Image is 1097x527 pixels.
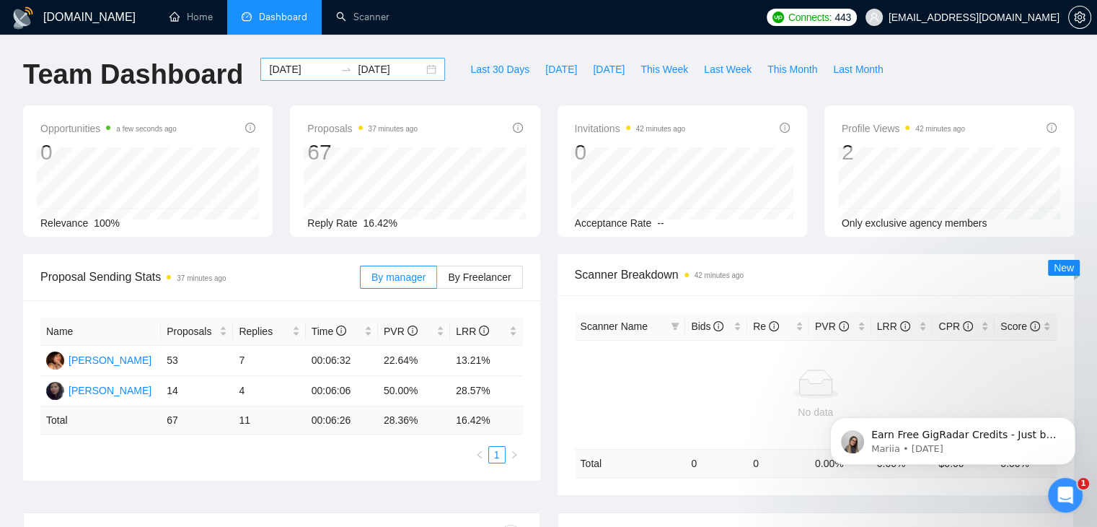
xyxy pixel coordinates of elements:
td: 0 [747,449,809,477]
td: 28.36 % [378,406,450,435]
span: Time [312,326,346,337]
div: 0 [575,139,685,166]
span: info-circle [900,321,910,331]
time: 37 minutes ago [177,274,226,282]
span: Replies [239,323,288,339]
td: 7 [233,346,305,376]
th: Proposals [161,318,233,346]
span: Scanner Breakdown [575,266,1057,284]
span: Acceptance Rate [575,217,652,229]
button: Last 30 Days [462,58,537,81]
td: 0 [685,449,747,477]
span: Opportunities [40,120,177,137]
time: 37 minutes ago [369,125,418,133]
time: 42 minutes ago [636,125,685,133]
span: filter [668,315,682,337]
a: 1 [489,447,505,463]
span: info-circle [713,321,723,331]
a: setting [1068,12,1091,23]
span: [DATE] [593,61,625,77]
button: This Month [759,58,825,81]
span: swap-right [340,64,352,75]
input: Start date [269,61,335,77]
span: Re [753,321,779,332]
td: 67 [161,406,233,435]
span: 100% [94,217,120,229]
td: 00:06:32 [306,346,378,376]
div: 0 [40,139,177,166]
span: 16.42% [364,217,397,229]
span: Scanner Name [581,321,648,332]
td: 28.57% [450,376,522,406]
li: 1 [488,446,506,463]
span: Relevance [40,217,88,229]
button: Last Week [696,58,759,81]
th: Replies [233,318,305,346]
img: logo [12,6,35,30]
div: [PERSON_NAME] [69,383,151,398]
td: 14 [161,376,233,406]
td: Total [40,406,161,435]
span: left [475,450,484,459]
span: By manager [371,271,426,283]
li: Previous Page [471,446,488,463]
button: [DATE] [537,58,585,81]
span: -- [657,217,664,229]
td: 13.21% [450,346,522,376]
div: No data [581,404,1052,420]
span: dashboard [242,12,252,22]
input: End date [358,61,423,77]
time: a few seconds ago [116,125,176,133]
span: This Month [767,61,817,77]
button: right [506,446,523,463]
span: info-circle [1030,321,1040,331]
span: LRR [456,326,489,337]
span: This Week [640,61,688,77]
span: info-circle [513,123,523,133]
td: Total [575,449,686,477]
span: PVR [384,326,418,337]
span: New [1054,262,1074,274]
a: homeHome [169,11,213,23]
span: Reply Rate [307,217,357,229]
button: This Week [633,58,696,81]
button: setting [1068,6,1091,29]
span: filter [671,322,679,331]
img: upwork-logo.png [772,12,784,23]
span: Bids [691,321,723,332]
span: right [510,450,519,459]
time: 42 minutes ago [915,125,964,133]
span: Dashboard [259,11,307,23]
span: info-circle [839,321,849,331]
span: Proposal Sending Stats [40,268,360,286]
span: Proposals [307,120,418,137]
span: Earn Free GigRadar Credits - Just by Sharing Your Story! 💬 Want more credits for sending proposal... [63,42,249,398]
span: Score [1000,321,1039,332]
span: 1 [1078,478,1089,489]
span: info-circle [245,123,255,133]
span: info-circle [479,326,489,336]
span: user [869,12,879,22]
span: 443 [834,9,850,25]
span: CPR [938,321,972,332]
td: 53 [161,346,233,376]
td: 00:06:26 [306,406,378,435]
span: Last Month [833,61,883,77]
td: 16.42 % [450,406,522,435]
iframe: Intercom notifications message [809,387,1097,488]
p: Message from Mariia, sent 5w ago [63,56,249,69]
span: By Freelancer [448,271,511,283]
img: MO [46,382,64,400]
span: Invitations [575,120,685,137]
span: Connects: [788,9,832,25]
span: info-circle [1047,123,1057,133]
th: Name [40,318,161,346]
span: Proposals [167,323,216,339]
a: SF[PERSON_NAME] [46,354,151,365]
span: Last Week [704,61,752,77]
li: Next Page [506,446,523,463]
span: info-circle [336,326,346,336]
span: Only exclusive agency members [842,217,987,229]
